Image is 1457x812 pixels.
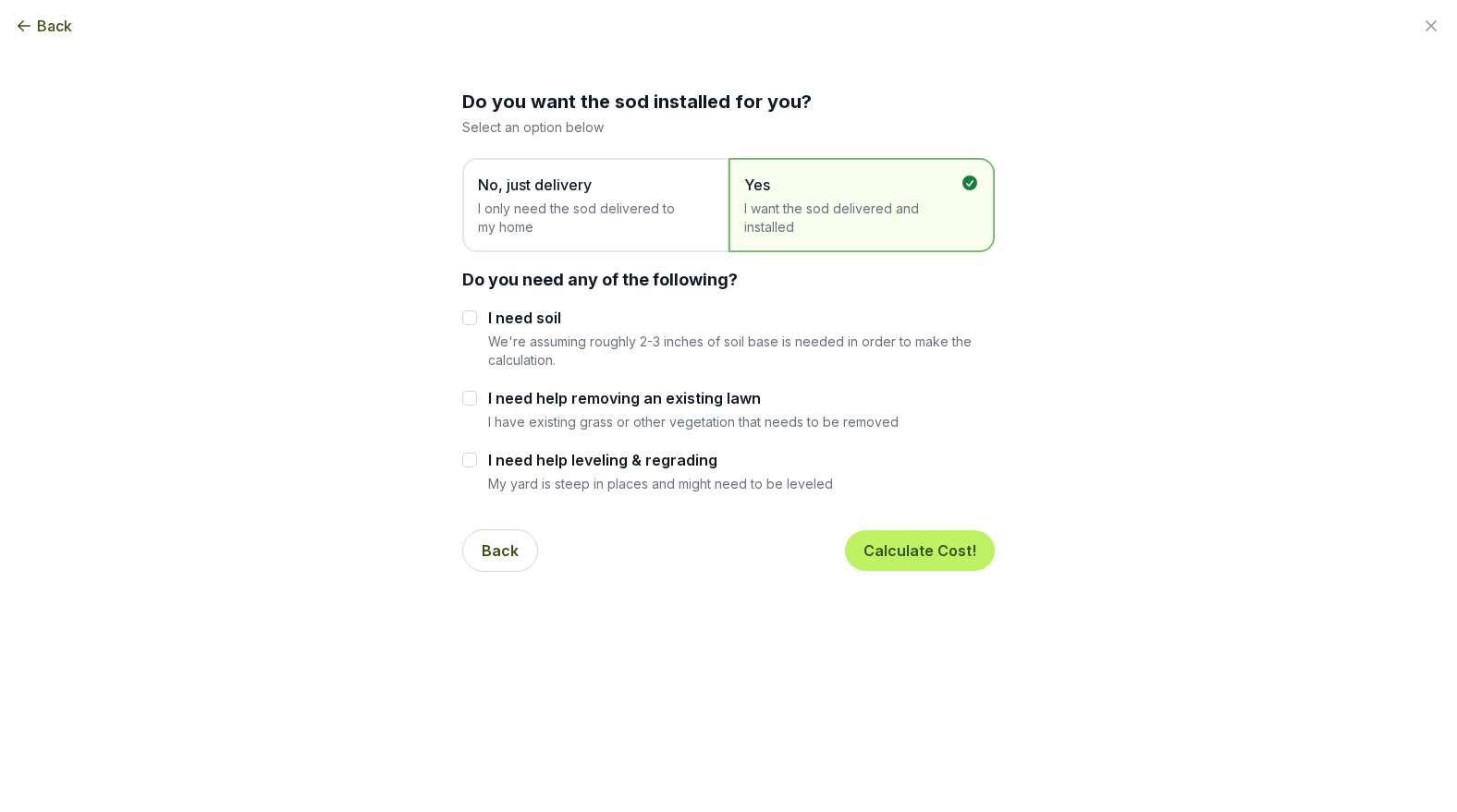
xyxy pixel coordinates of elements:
[462,89,995,115] h2: Do you want the sod installed for you?
[478,174,694,196] span: No, just delivery
[488,307,995,329] label: I need soil
[462,529,538,572] button: Back
[488,333,995,369] p: We're assuming roughly 2-3 inches of soil base is needed in order to make the calculation.
[744,200,961,236] span: I want the sod delivered and installed
[488,413,899,430] p: I have existing grass or other vegetation that needs to be removed
[488,449,833,471] label: I need help leveling & regrading
[462,267,995,292] div: Do you need any of the following?
[15,15,72,37] button: Back
[744,174,961,196] span: Yes
[488,475,833,492] p: My yard is steep in places and might need to be leveled
[488,387,899,409] label: I need help removing an existing lawn
[37,15,72,37] span: Back
[478,200,694,236] span: I only need the sod delivered to my home
[845,530,995,571] button: Calculate Cost!
[462,118,995,136] p: Select an option below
